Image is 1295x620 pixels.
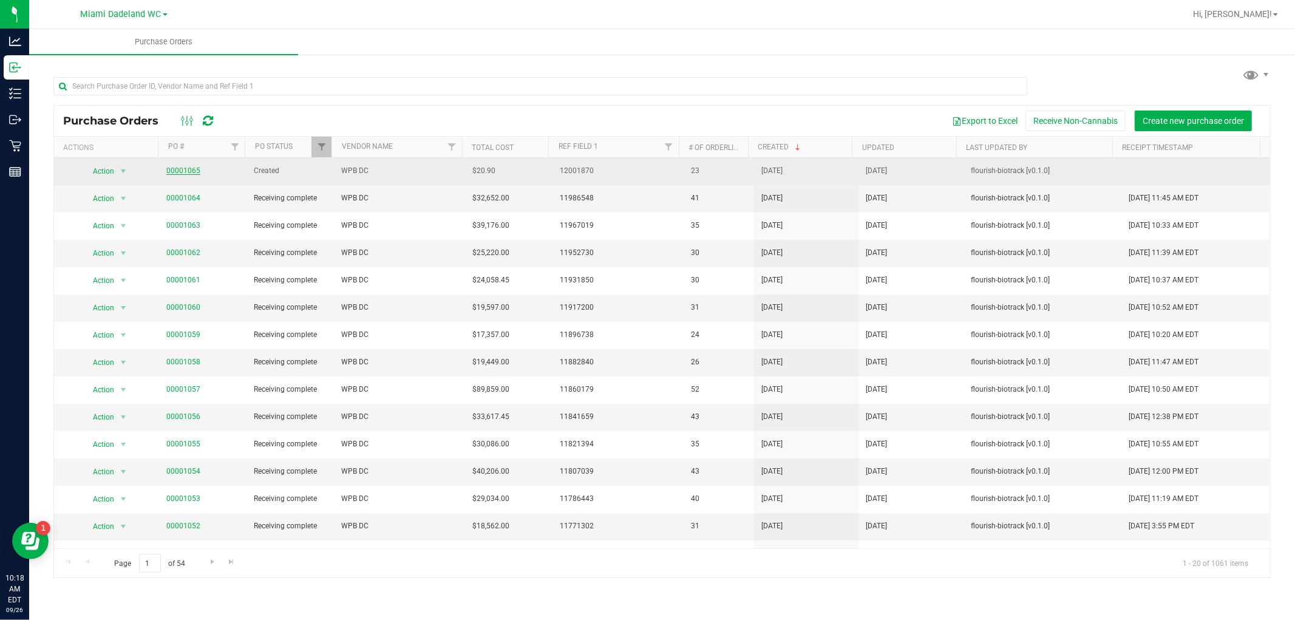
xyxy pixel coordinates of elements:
[82,354,115,371] span: Action
[115,217,131,234] span: select
[866,466,888,477] span: [DATE]
[311,137,331,157] a: Filter
[559,142,598,151] a: Ref Field 1
[761,302,783,313] span: [DATE]
[81,9,161,19] span: Miami Dadeland WC
[560,411,676,423] span: 11841659
[254,192,327,204] span: Receiving complete
[761,520,783,532] span: [DATE]
[255,142,293,151] a: PO Status
[29,29,298,55] a: Purchase Orders
[166,221,200,230] a: 00001063
[115,299,131,316] span: select
[472,329,509,341] span: $17,357.00
[166,358,200,366] a: 00001058
[1129,329,1198,341] span: [DATE] 10:20 AM EDT
[472,302,509,313] span: $19,597.00
[254,356,327,368] span: Receiving complete
[971,302,1114,313] span: flourish-biotrack [v0.1.0]
[115,518,131,535] span: select
[1129,302,1198,313] span: [DATE] 10:52 AM EDT
[691,520,746,532] span: 31
[341,411,458,423] span: WPB DC
[115,272,131,289] span: select
[472,466,509,477] span: $40,206.00
[115,409,131,426] span: select
[115,381,131,398] span: select
[971,165,1114,177] span: flourish-biotrack [v0.1.0]
[560,274,676,286] span: 11931850
[139,554,161,573] input: 1
[472,356,509,368] span: $19,449.00
[1135,111,1252,131] button: Create new purchase order
[341,247,458,259] span: WPB DC
[691,329,746,341] span: 24
[341,274,458,286] span: WPB DC
[9,87,21,100] inline-svg: Inventory
[560,247,676,259] span: 11952730
[691,384,746,395] span: 52
[254,165,327,177] span: Created
[659,137,679,157] a: Filter
[166,330,200,339] a: 00001059
[166,494,200,503] a: 00001053
[761,247,783,259] span: [DATE]
[971,438,1114,450] span: flourish-biotrack [v0.1.0]
[691,466,746,477] span: 43
[166,194,200,202] a: 00001064
[82,381,115,398] span: Action
[82,190,115,207] span: Action
[866,192,888,204] span: [DATE]
[1129,274,1198,286] span: [DATE] 10:37 AM EDT
[761,356,783,368] span: [DATE]
[104,554,195,573] span: Page of 54
[341,356,458,368] span: WPB DC
[866,493,888,505] span: [DATE]
[1193,9,1272,19] span: Hi, [PERSON_NAME]!
[691,274,746,286] span: 30
[761,165,783,177] span: [DATE]
[115,545,131,562] span: select
[761,220,783,231] span: [DATE]
[115,354,131,371] span: select
[472,274,509,286] span: $24,058.45
[63,143,154,152] div: Actions
[12,523,49,559] iframe: Resource center
[1025,111,1126,131] button: Receive Non-Cannabis
[472,384,509,395] span: $89,859.00
[254,438,327,450] span: Receiving complete
[971,493,1114,505] span: flourish-biotrack [v0.1.0]
[9,61,21,73] inline-svg: Inbound
[9,114,21,126] inline-svg: Outbound
[341,520,458,532] span: WPB DC
[341,466,458,477] span: WPB DC
[115,436,131,453] span: select
[971,411,1114,423] span: flourish-biotrack [v0.1.0]
[203,554,221,570] a: Go to the next page
[966,143,1027,152] a: Last Updated By
[82,272,115,289] span: Action
[761,274,783,286] span: [DATE]
[472,247,509,259] span: $25,220.00
[254,466,327,477] span: Receiving complete
[166,385,200,393] a: 00001057
[560,466,676,477] span: 11807039
[691,302,746,313] span: 31
[9,140,21,152] inline-svg: Retail
[472,520,509,532] span: $18,562.00
[691,192,746,204] span: 41
[115,463,131,480] span: select
[82,436,115,453] span: Action
[761,192,783,204] span: [DATE]
[115,245,131,262] span: select
[560,329,676,341] span: 11896738
[254,329,327,341] span: Receiving complete
[166,166,200,175] a: 00001065
[971,192,1114,204] span: flourish-biotrack [v0.1.0]
[341,302,458,313] span: WPB DC
[82,163,115,180] span: Action
[166,248,200,257] a: 00001062
[254,411,327,423] span: Receiving complete
[82,327,115,344] span: Action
